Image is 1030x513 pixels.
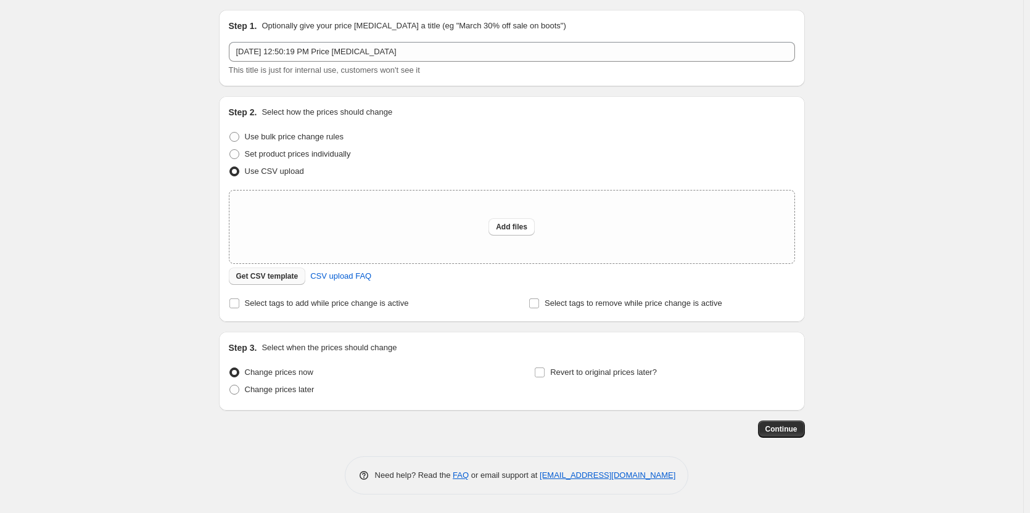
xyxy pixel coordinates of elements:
span: Get CSV template [236,271,299,281]
span: Revert to original prices later? [550,367,657,377]
span: Need help? Read the [375,470,453,480]
span: Add files [496,222,527,232]
span: Change prices later [245,385,315,394]
span: CSV upload FAQ [310,270,371,282]
span: Select tags to remove while price change is active [545,298,722,308]
a: CSV upload FAQ [303,266,379,286]
span: Select tags to add while price change is active [245,298,409,308]
h2: Step 1. [229,20,257,32]
span: Use CSV upload [245,166,304,176]
p: Select when the prices should change [262,342,397,354]
p: Optionally give your price [MEDICAL_DATA] a title (eg "March 30% off sale on boots") [262,20,566,32]
a: [EMAIL_ADDRESS][DOMAIN_NAME] [540,470,675,480]
span: Set product prices individually [245,149,351,158]
p: Select how the prices should change [262,106,392,118]
input: 30% off holiday sale [229,42,795,62]
h2: Step 3. [229,342,257,354]
button: Continue [758,421,805,438]
span: or email support at [469,470,540,480]
button: Add files [488,218,535,236]
h2: Step 2. [229,106,257,118]
button: Get CSV template [229,268,306,285]
span: Continue [765,424,797,434]
a: FAQ [453,470,469,480]
span: Change prices now [245,367,313,377]
span: Use bulk price change rules [245,132,344,141]
span: This title is just for internal use, customers won't see it [229,65,420,75]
